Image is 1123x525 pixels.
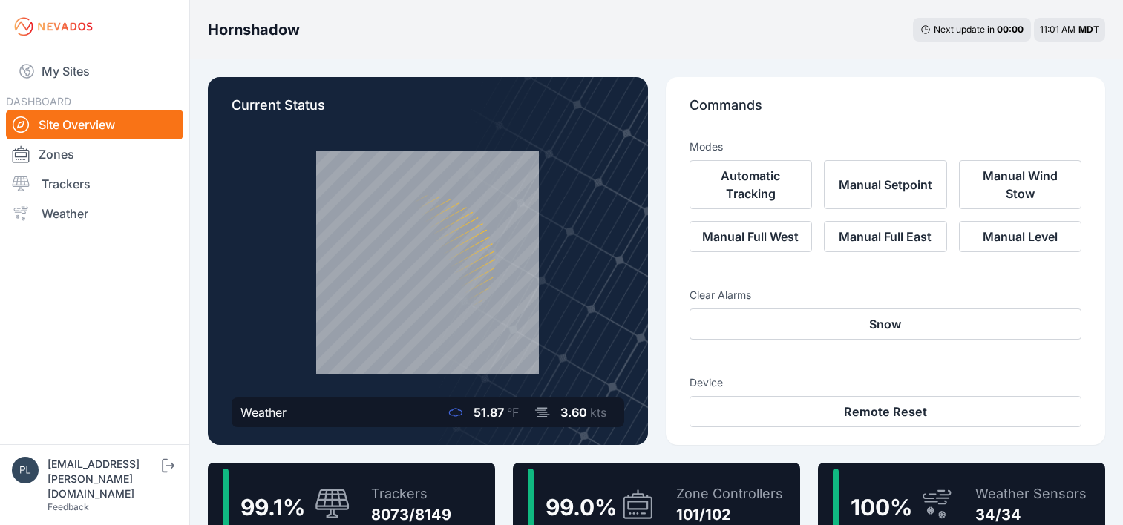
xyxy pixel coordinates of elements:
[997,24,1024,36] div: 00 : 00
[1040,24,1075,35] span: 11:01 AM
[6,199,183,228] a: Weather
[371,483,451,504] div: Trackers
[240,494,305,521] span: 99.1 %
[690,95,1082,128] p: Commands
[676,483,783,504] div: Zone Controllers
[507,405,519,420] span: °F
[676,504,783,525] div: 101/102
[690,139,723,154] h3: Modes
[851,494,912,521] span: 100 %
[690,221,813,252] button: Manual Full West
[959,160,1082,209] button: Manual Wind Stow
[12,15,95,39] img: Nevados
[824,160,947,209] button: Manual Setpoint
[208,19,300,40] h3: Hornshadow
[6,110,183,139] a: Site Overview
[959,221,1082,252] button: Manual Level
[546,494,617,521] span: 99.0 %
[824,221,947,252] button: Manual Full East
[590,405,606,420] span: kts
[371,504,451,525] div: 8073/8149
[690,396,1082,427] button: Remote Reset
[208,10,300,49] nav: Breadcrumb
[48,457,159,501] div: [EMAIL_ADDRESS][PERSON_NAME][DOMAIN_NAME]
[560,405,587,420] span: 3.60
[6,53,183,89] a: My Sites
[975,483,1087,504] div: Weather Sensors
[690,375,1082,390] h3: Device
[690,160,813,209] button: Automatic Tracking
[6,169,183,199] a: Trackers
[12,457,39,483] img: plsmith@sundt.com
[48,501,89,512] a: Feedback
[240,403,287,421] div: Weather
[975,504,1087,525] div: 34/34
[6,139,183,169] a: Zones
[232,95,624,128] p: Current Status
[934,24,995,35] span: Next update in
[690,288,1082,303] h3: Clear Alarms
[1078,24,1099,35] span: MDT
[474,405,504,420] span: 51.87
[6,95,71,108] span: DASHBOARD
[690,308,1082,340] button: Snow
